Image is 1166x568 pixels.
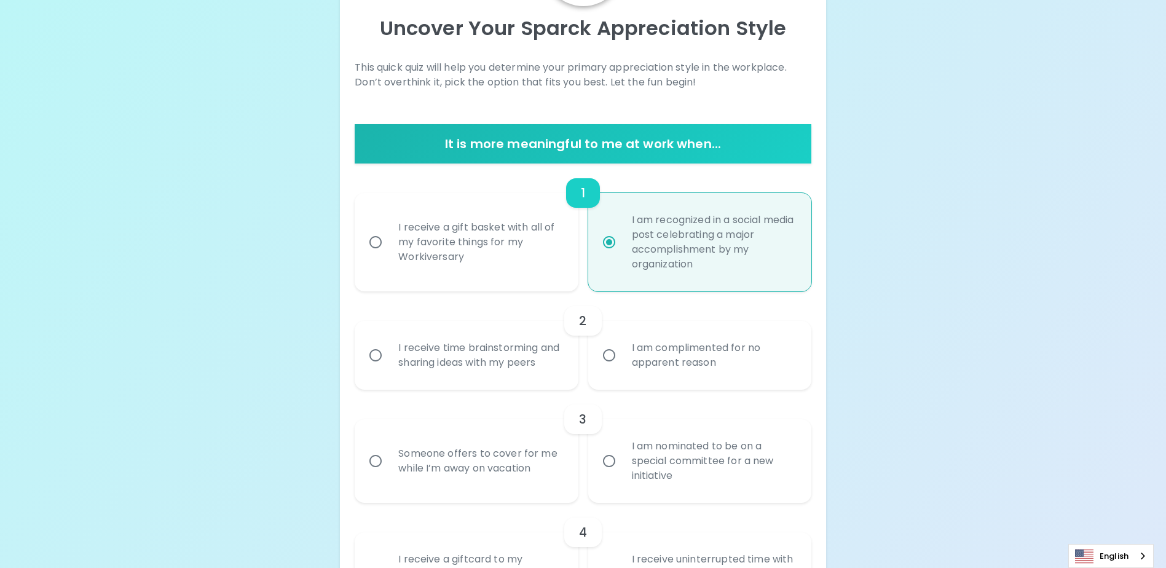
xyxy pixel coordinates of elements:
[355,291,811,390] div: choice-group-check
[622,424,805,498] div: I am nominated to be on a special committee for a new initiative
[579,409,586,429] h6: 3
[622,326,805,385] div: I am complimented for no apparent reason
[388,205,571,279] div: I receive a gift basket with all of my favorite things for my Workiversary
[1068,544,1154,568] aside: Language selected: English
[355,60,811,90] p: This quick quiz will help you determine your primary appreciation style in the workplace. Don’t o...
[581,183,585,203] h6: 1
[388,326,571,385] div: I receive time brainstorming and sharing ideas with my peers
[388,432,571,491] div: Someone offers to cover for me while I’m away on vacation
[579,311,586,331] h6: 2
[622,198,805,286] div: I am recognized in a social media post celebrating a major accomplishment by my organization
[355,164,811,291] div: choice-group-check
[579,523,587,542] h6: 4
[1068,544,1154,568] div: Language
[1069,545,1153,567] a: English
[355,16,811,41] p: Uncover Your Sparck Appreciation Style
[355,390,811,503] div: choice-group-check
[360,134,806,154] h6: It is more meaningful to me at work when...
